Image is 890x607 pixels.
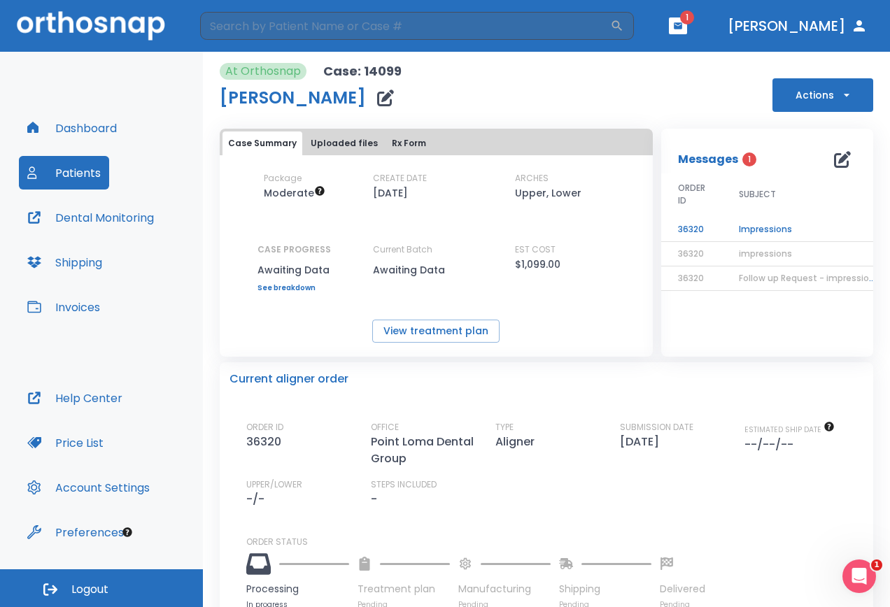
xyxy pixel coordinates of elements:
[559,582,651,597] p: Shipping
[660,582,705,597] p: Delivered
[678,248,704,259] span: 36320
[371,491,377,508] p: -
[678,151,738,168] p: Messages
[19,201,162,234] button: Dental Monitoring
[323,63,402,80] p: Case: 14099
[19,381,131,415] button: Help Center
[222,131,650,155] div: tabs
[680,10,694,24] span: 1
[372,320,500,343] button: View treatment plan
[515,185,581,201] p: Upper, Lower
[200,12,610,40] input: Search by Patient Name or Case #
[744,424,835,435] span: The date will be available after approving treatment plan
[257,262,331,278] p: Awaiting Data
[19,245,111,279] button: Shipping
[257,243,331,256] p: CASE PROGRESS
[257,284,331,292] a: See breakdown
[222,131,302,155] button: Case Summary
[744,436,799,453] p: --/--/--
[19,290,108,324] button: Invoices
[19,156,109,190] button: Patients
[373,172,427,185] p: CREATE DATE
[19,111,125,145] button: Dashboard
[739,248,792,259] span: impressions
[371,434,490,467] p: Point Loma Dental Group
[371,421,399,434] p: OFFICE
[121,526,134,538] div: Tooltip anchor
[371,478,437,491] p: STEPS INCLUDED
[246,582,349,597] p: Processing
[871,559,882,571] span: 1
[386,131,432,155] button: Rx Form
[220,90,366,106] h1: [PERSON_NAME]
[19,471,158,504] button: Account Settings
[246,434,287,450] p: 36320
[739,188,776,201] span: SUBJECT
[358,582,450,597] p: Treatment plan
[264,172,302,185] p: Package
[17,11,165,40] img: Orthosnap
[373,243,499,256] p: Current Batch
[373,185,408,201] p: [DATE]
[246,421,283,434] p: ORDER ID
[246,536,863,548] p: ORDER STATUS
[495,434,540,450] p: Aligner
[772,78,873,112] button: Actions
[264,186,325,200] span: Up to 20 Steps (40 aligners)
[515,243,556,256] p: EST COST
[620,434,665,450] p: [DATE]
[19,426,112,459] button: Price List
[842,559,876,593] iframe: Intercom live chat
[678,182,705,207] span: ORDER ID
[246,478,302,491] p: UPPER/LOWER
[458,582,551,597] p: Manufacturing
[678,272,704,284] span: 36320
[71,582,108,597] span: Logout
[246,491,270,508] p: -/-
[722,13,873,38] button: [PERSON_NAME]
[515,172,549,185] p: ARCHES
[229,371,348,387] p: Current aligner order
[742,152,756,166] span: 1
[661,217,722,242] td: 36320
[19,515,132,549] button: Preferences
[495,421,514,434] p: TYPE
[373,262,499,278] p: Awaiting Data
[515,256,560,273] p: $1,099.00
[620,421,693,434] p: SUBMISSION DATE
[305,131,383,155] button: Uploaded files
[225,63,301,80] p: At Orthosnap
